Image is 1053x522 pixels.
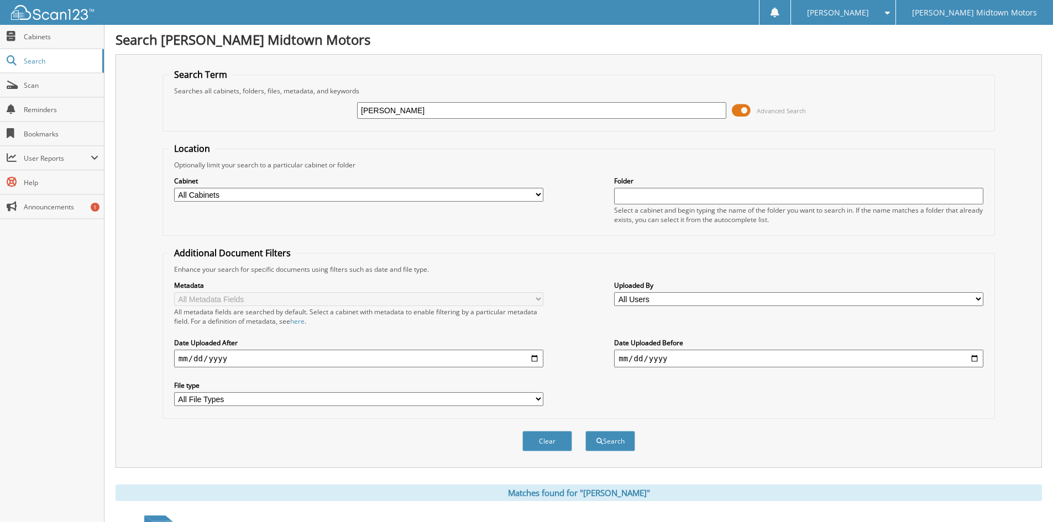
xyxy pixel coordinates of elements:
span: Advanced Search [757,107,806,115]
label: Uploaded By [614,281,983,290]
legend: Location [169,143,216,155]
div: 1 [91,203,99,212]
a: here [290,317,305,326]
label: Date Uploaded After [174,338,543,347]
label: Date Uploaded Before [614,338,983,347]
span: [PERSON_NAME] [807,9,869,16]
span: [PERSON_NAME] Midtown Motors [912,9,1037,16]
div: Enhance your search for specific documents using filters such as date and file type. [169,265,989,274]
label: Folder [614,176,983,186]
span: Bookmarks [24,129,98,139]
label: Metadata [174,281,543,290]
div: Matches found for "[PERSON_NAME]" [116,484,1042,501]
span: User Reports [24,154,91,163]
span: Reminders [24,105,98,114]
input: start [174,350,543,367]
div: Select a cabinet and begin typing the name of the folder you want to search in. If the name match... [614,205,983,224]
label: File type [174,381,543,390]
button: Clear [522,431,572,451]
input: end [614,350,983,367]
span: Search [24,56,97,66]
div: Optionally limit your search to a particular cabinet or folder [169,160,989,170]
div: All metadata fields are searched by default. Select a cabinet with metadata to enable filtering b... [174,307,543,326]
img: scan123-logo-white.svg [11,5,94,20]
button: Search [585,431,635,451]
h1: Search [PERSON_NAME] Midtown Motors [116,30,1042,49]
label: Cabinet [174,176,543,186]
div: Searches all cabinets, folders, files, metadata, and keywords [169,86,989,96]
span: Announcements [24,202,98,212]
span: Cabinets [24,32,98,41]
span: Help [24,178,98,187]
legend: Additional Document Filters [169,247,296,259]
span: Scan [24,81,98,90]
legend: Search Term [169,68,233,81]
